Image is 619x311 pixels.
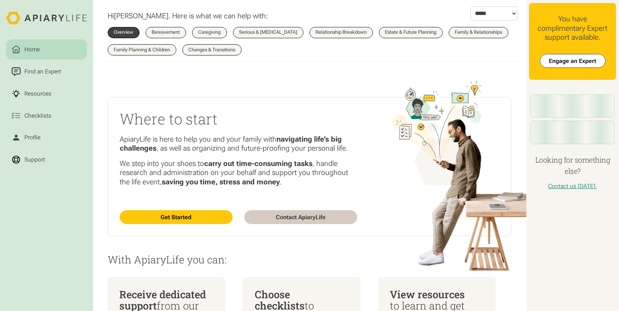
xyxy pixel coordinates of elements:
strong: navigating life’s big challenges [120,135,342,153]
a: Estate & Future Planning [379,27,443,39]
form: Locale Form [470,6,517,21]
a: Relationship Breakdown [309,27,373,39]
div: You have complimentary Expert support available. [535,15,610,42]
div: Support [23,155,47,164]
div: Serious & [MEDICAL_DATA] [239,30,297,35]
div: Checklists [23,111,53,120]
div: Estate & Future Planning [385,30,436,35]
a: Family Planning & Children [108,44,176,56]
p: With ApiaryLife you can: [108,254,512,265]
div: Caregiving [198,30,221,35]
a: Get Started [120,210,233,224]
a: Family & Relationships [449,27,508,39]
div: Relationship Breakdown [316,30,367,35]
a: Home [6,39,87,60]
a: Changes & Transitions [182,44,242,56]
div: Family & Relationships [455,30,502,35]
div: Bereavement [152,30,180,35]
strong: saving you time, stress and money [162,178,280,186]
a: Contact ApiaryLife [244,210,357,224]
a: Checklists [6,105,87,126]
a: Support [6,149,87,170]
span: [PERSON_NAME] [114,12,168,20]
p: ApiaryLife is here to help you and your family with , as well as organizing and future-proofing y... [120,135,357,153]
h4: Looking for something else? [529,154,616,176]
a: Find an Expert [6,61,87,82]
div: Changes & Transitions [188,48,235,52]
div: Profile [23,133,42,142]
div: Find an Expert [23,67,63,76]
a: Serious & [MEDICAL_DATA] [233,27,303,39]
a: Profile [6,127,87,148]
a: Overview [108,27,140,39]
strong: carry out time-consuming tasks [204,159,313,168]
span: View resources [390,287,465,301]
div: Family Planning & Children [114,48,170,52]
div: Home [23,45,41,54]
a: Contact us [DATE]. [548,182,597,190]
a: Engage an Expert [540,54,605,68]
a: Bereavement [146,27,186,39]
p: Hi . Here is what we can help with: [108,12,268,21]
a: Caregiving [192,27,227,39]
h2: Where to start [120,109,357,129]
p: We step into your shoes to , handle research and administration on your behalf and support you th... [120,159,357,187]
div: Resources [23,89,53,98]
a: Resources [6,83,87,104]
